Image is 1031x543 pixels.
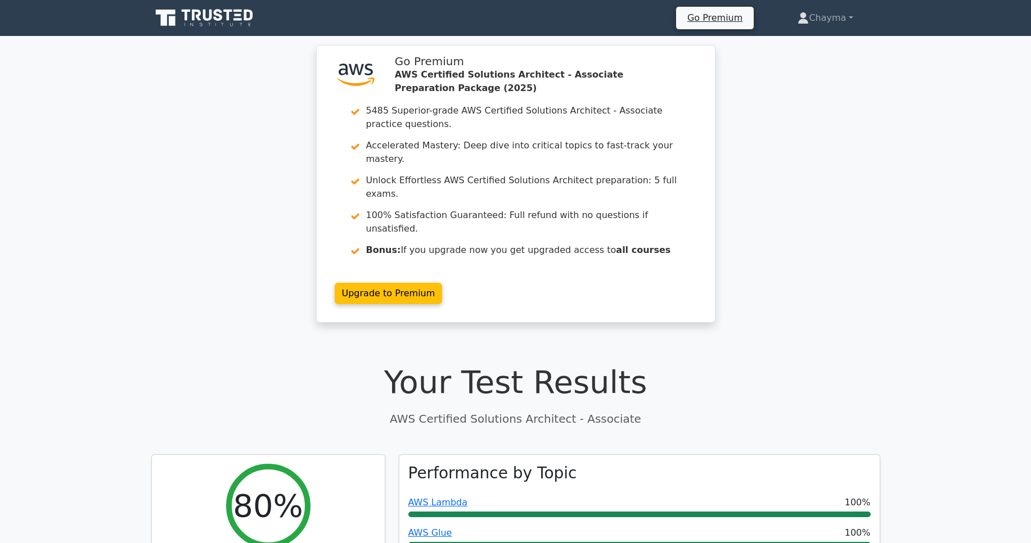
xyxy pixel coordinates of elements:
h2: 80% [233,487,303,524]
a: AWS Glue [408,527,452,538]
p: AWS Certified Solutions Architect - Associate [151,410,880,427]
h3: Performance by Topic [408,464,577,483]
a: AWS Lambda [408,497,468,508]
a: Upgrade to Premium [335,283,443,304]
span: 100% [845,526,871,540]
a: Go Premium [681,10,749,25]
span: 100% [845,496,871,509]
h1: Your Test Results [151,363,880,401]
a: Chayma [771,7,880,29]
